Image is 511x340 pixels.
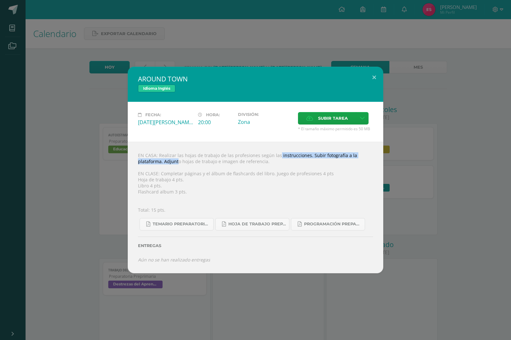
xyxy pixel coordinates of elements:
span: * El tamaño máximo permitido es 50 MB [298,126,373,132]
div: [DATE][PERSON_NAME] [138,119,193,126]
span: Fecha: [145,112,161,117]
div: Zona [238,118,293,125]
h2: AROUND TOWN [138,74,373,83]
button: Close (Esc) [365,67,383,88]
span: Hora: [206,112,220,117]
span: Programación Preparatoria Inglés B.pdf [304,222,362,227]
i: Aún no se han realizado entregas [138,257,210,263]
span: Temario preparatoria 4-2025.pdf [153,222,210,227]
label: Entregas [138,243,373,248]
span: Hoja de trabajo PREPARATORIA1.pdf [228,222,286,227]
label: División: [238,112,293,117]
div: 20:00 [198,119,233,126]
span: Idioma Inglés [138,85,175,92]
div: EN CASA: Realizar las hojas de trabajo de las profesiones según las instrucciones. Subir fotograf... [128,142,383,273]
span: Subir tarea [318,112,348,124]
a: Hoja de trabajo PREPARATORIA1.pdf [215,218,289,230]
a: Temario preparatoria 4-2025.pdf [140,218,214,230]
a: Programación Preparatoria Inglés B.pdf [291,218,365,230]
